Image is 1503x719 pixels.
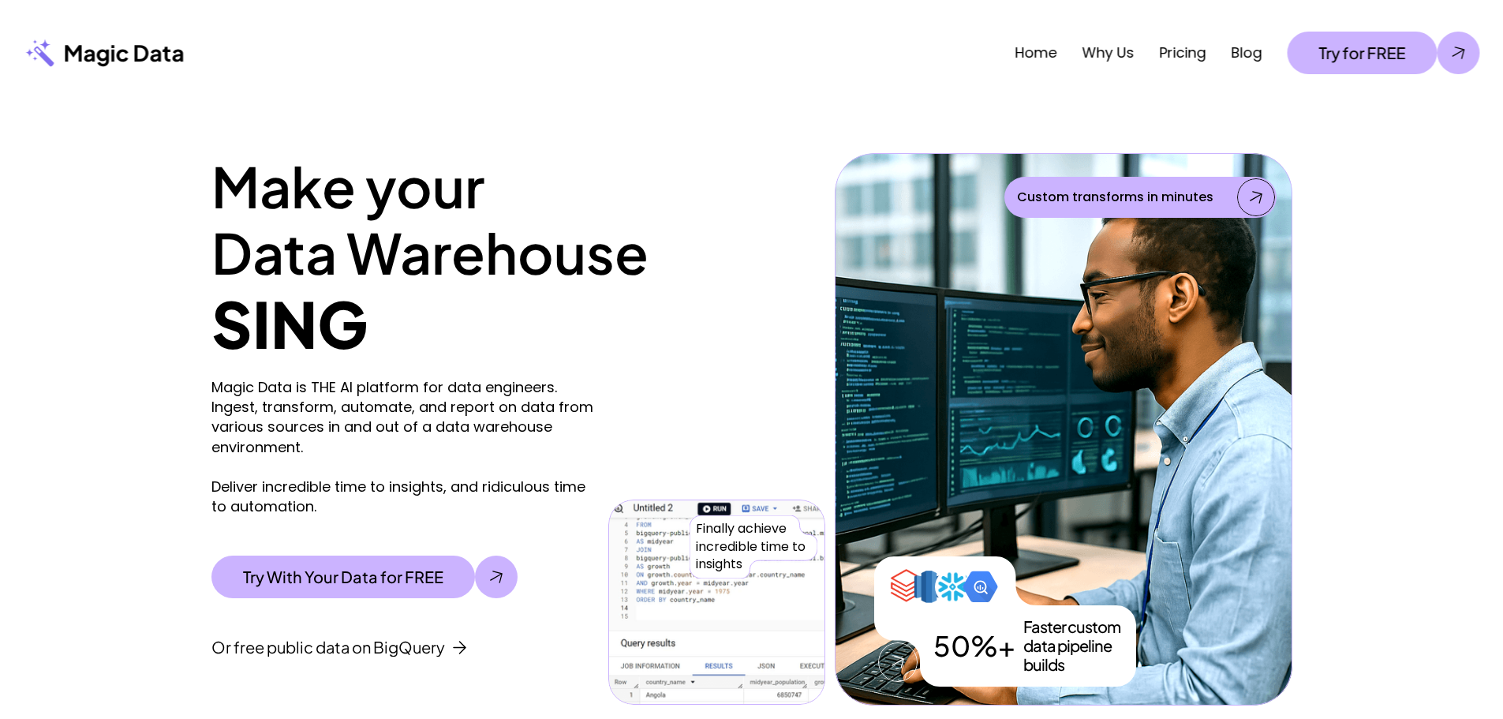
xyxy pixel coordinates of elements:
a: Pricing [1159,43,1206,62]
a: Home [1015,43,1056,62]
p: Or free public data on BigQuery [211,638,445,657]
p: Magic Data [63,39,184,67]
strong: SING [211,283,368,363]
p: Magic Data is THE AI platform for data engineers. Ingest, transform, automate, and report on data... [211,377,600,516]
a: Why Us [1082,43,1134,62]
p: Faster custom data pipeline builds [1023,617,1140,674]
a: Try With Your Data for FREE [211,556,518,598]
p: Try for FREE [1318,43,1405,62]
h1: Make your Data Warehouse [211,153,825,286]
a: Custom transforms in minutes [1004,177,1277,218]
a: Blog [1231,43,1262,62]
p: Finally achieve incredible time to insights [696,520,811,573]
p: Custom transforms in minutes [1017,188,1213,207]
p: Try With Your Data for FREE [243,567,443,586]
a: Or free public data on BigQuery [211,638,466,657]
p: 50%+ [933,629,1015,662]
a: Try for FREE [1287,32,1479,74]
